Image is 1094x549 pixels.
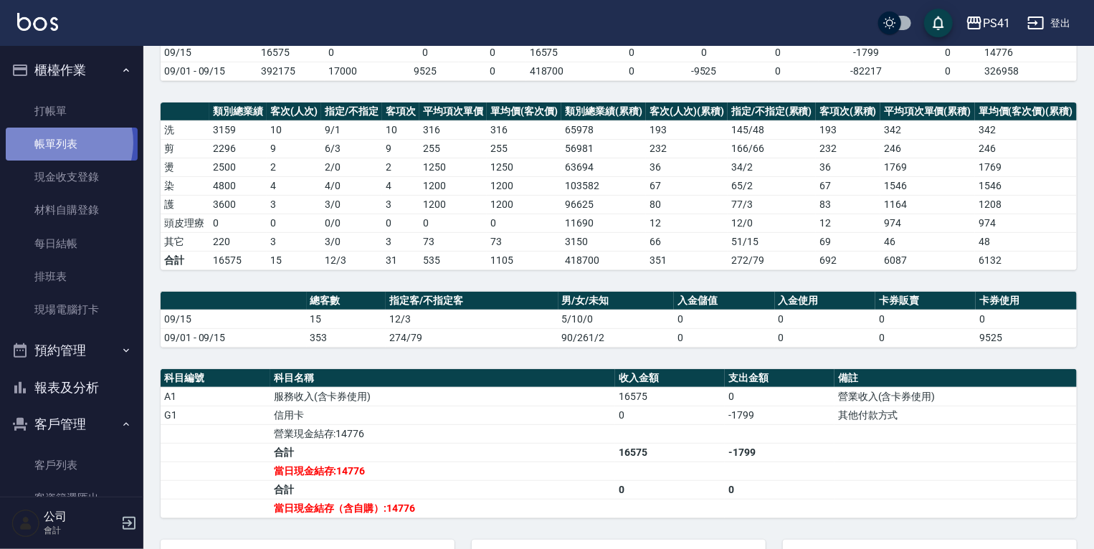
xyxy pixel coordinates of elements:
th: 客次(人次) [267,102,321,121]
h5: 公司 [44,510,117,524]
td: -9525 [670,62,738,80]
td: 316 [487,120,561,139]
td: 9 [267,139,321,158]
td: 其他付款方式 [834,406,1077,424]
td: 0 [875,328,976,347]
td: 1546 [975,176,1077,195]
td: 1200 [487,195,561,214]
td: 2 [267,158,321,176]
td: 418700 [561,251,646,269]
td: 16575 [526,43,594,62]
td: 0 [593,62,670,80]
td: 0 [738,43,819,62]
td: 0 [615,480,725,499]
td: 9525 [976,328,1077,347]
td: 1250 [487,158,561,176]
th: 科目編號 [161,369,270,388]
th: 客項次 [382,102,419,121]
td: 3159 [209,120,267,139]
th: 收入金額 [615,369,725,388]
td: 1250 [419,158,487,176]
td: 9 / 1 [321,120,382,139]
td: 0 [674,328,774,347]
td: 0 [209,214,267,232]
td: 護 [161,195,209,214]
td: 2500 [209,158,267,176]
td: 1200 [487,176,561,195]
td: 12 [816,214,880,232]
td: 09/01 - 09/15 [161,328,307,347]
td: 418700 [526,62,594,80]
td: 12 / 0 [728,214,816,232]
td: 0 [775,310,875,328]
td: 220 [209,232,267,251]
button: 報表及分析 [6,369,138,406]
td: 0 [976,310,1077,328]
td: 246 [975,139,1077,158]
td: 0 [725,387,834,406]
td: 392175 [258,62,325,80]
td: 09/15 [161,310,307,328]
td: 73 [487,232,561,251]
td: 974 [975,214,1077,232]
td: 1200 [419,195,487,214]
td: G1 [161,406,270,424]
td: 0 [615,406,725,424]
td: 3 [267,195,321,214]
td: 65978 [561,120,646,139]
button: 客戶管理 [6,406,138,443]
td: 48 [975,232,1077,251]
td: 其它 [161,232,209,251]
td: 232 [816,139,880,158]
td: 2296 [209,139,267,158]
td: 0 / 0 [321,214,382,232]
td: 316 [419,120,487,139]
td: 16575 [615,443,725,462]
td: 營業收入(含卡券使用) [834,387,1077,406]
td: 3 [267,232,321,251]
td: 80 [646,195,728,214]
td: 16575 [615,387,725,406]
p: 會計 [44,524,117,537]
td: 77 / 3 [728,195,816,214]
th: 平均項次單價 [419,102,487,121]
td: 2 [382,158,419,176]
td: 4800 [209,176,267,195]
td: 12 [646,214,728,232]
a: 每日結帳 [6,227,138,260]
td: 9525 [392,62,460,80]
th: 客項次(累積) [816,102,880,121]
td: 0 [459,62,526,80]
td: 12/3 [321,251,382,269]
td: 6132 [975,251,1077,269]
th: 指定客/不指定客 [386,292,558,310]
td: 145 / 48 [728,120,816,139]
td: 15 [267,251,321,269]
td: 0 [738,62,819,80]
td: 燙 [161,158,209,176]
td: 67 [646,176,728,195]
td: 3 / 0 [321,195,382,214]
td: 剪 [161,139,209,158]
td: 16575 [209,251,267,269]
td: 351 [646,251,728,269]
td: 0 [670,43,738,62]
td: 51 / 15 [728,232,816,251]
td: -1799 [725,443,834,462]
td: 3600 [209,195,267,214]
td: 1200 [419,176,487,195]
td: 12/3 [386,310,558,328]
td: 1769 [880,158,975,176]
td: 15 [307,310,386,328]
th: 支出金額 [725,369,834,388]
td: 0 [392,43,460,62]
td: A1 [161,387,270,406]
td: 56981 [561,139,646,158]
td: 353 [307,328,386,347]
td: 46 [880,232,975,251]
td: 31 [382,251,419,269]
td: 65 / 2 [728,176,816,195]
td: 服務收入(含卡券使用) [270,387,615,406]
td: 信用卡 [270,406,615,424]
td: 73 [419,232,487,251]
